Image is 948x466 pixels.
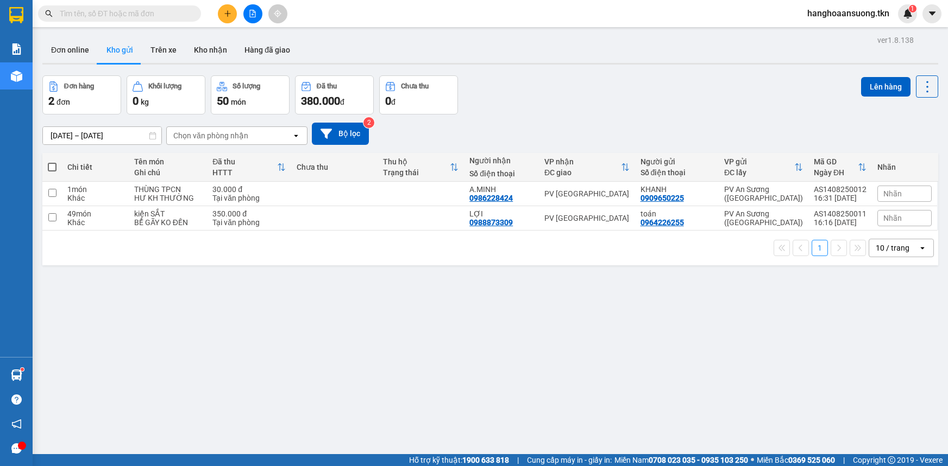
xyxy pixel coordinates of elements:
button: Số lượng50món [211,75,290,114]
div: Chi tiết [67,163,123,171]
button: Trên xe [142,37,185,63]
div: 0909650225 [641,194,684,202]
div: Mã GD [814,157,858,166]
button: plus [218,4,237,23]
div: A.MINH [469,185,533,194]
span: đ [340,98,344,106]
span: search [45,10,53,17]
button: Đơn online [42,37,98,63]
sup: 1 [909,5,916,12]
div: KHANH [641,185,713,194]
div: 30.000 đ [212,185,285,194]
span: đ [391,98,395,106]
th: Toggle SortBy [207,153,291,182]
div: 350.000 đ [212,209,285,218]
div: Người nhận [469,156,533,165]
span: Nhãn [883,189,902,198]
span: Nhãn [883,214,902,222]
div: LỢI [469,209,533,218]
th: Toggle SortBy [378,153,464,182]
div: ĐC lấy [724,168,794,177]
div: AS1408250011 [814,209,867,218]
div: Khác [67,194,123,202]
div: ver 1.8.138 [877,34,914,46]
button: Lên hàng [861,77,911,97]
button: Chưa thu0đ [379,75,458,114]
div: 16:31 [DATE] [814,194,867,202]
div: PV An Sương ([GEOGRAPHIC_DATA]) [724,209,803,227]
div: Ghi chú [134,168,202,177]
th: Toggle SortBy [539,153,635,182]
div: Nhãn [877,163,932,171]
div: Tên món [134,157,202,166]
div: Ngày ĐH [814,168,858,177]
div: PV [GEOGRAPHIC_DATA] [544,214,630,222]
button: file-add [243,4,262,23]
div: Người gửi [641,157,713,166]
span: hanghoaansuong.tkn [799,7,898,20]
sup: 2 [363,117,374,128]
div: toán [641,209,713,218]
span: question-circle [11,394,22,405]
div: Trạng thái [383,168,450,177]
span: notification [11,419,22,429]
input: Tìm tên, số ĐT hoặc mã đơn [60,8,188,20]
button: Khối lượng0kg [127,75,205,114]
span: Miền Nam [614,454,748,466]
div: Khối lượng [148,82,181,90]
img: solution-icon [11,43,22,55]
span: file-add [249,10,256,17]
span: plus [224,10,231,17]
span: đơn [56,98,70,106]
svg: open [918,244,927,252]
div: Đã thu [212,157,277,166]
img: icon-new-feature [903,9,913,18]
th: Toggle SortBy [719,153,808,182]
div: HTTT [212,168,277,177]
div: VP gửi [724,157,794,166]
span: 1 [911,5,914,12]
span: kg [141,98,149,106]
div: Số lượng [233,82,260,90]
div: Số điện thoại [641,168,713,177]
div: Thu hộ [383,157,450,166]
button: Bộ lọc [312,123,369,145]
div: HƯ KH THƯỜNG [134,194,202,202]
span: aim [274,10,281,17]
div: 0986228424 [469,194,513,202]
div: Đơn hàng [64,82,94,90]
button: caret-down [922,4,941,23]
div: Khác [67,218,123,227]
span: caret-down [927,9,937,18]
div: BỂ GÃY KO ĐỀN [134,218,202,227]
strong: 1900 633 818 [462,456,509,464]
th: Toggle SortBy [808,153,872,182]
span: 50 [217,94,229,107]
span: message [11,443,22,454]
strong: 0708 023 035 - 0935 103 250 [649,456,748,464]
span: | [517,454,519,466]
img: warehouse-icon [11,369,22,381]
div: AS1408250012 [814,185,867,194]
button: Đơn hàng2đơn [42,75,121,114]
div: kiện SẮT [134,209,202,218]
span: ⚪️ [751,458,754,462]
div: Tại văn phòng [212,194,285,202]
div: PV An Sương ([GEOGRAPHIC_DATA]) [724,185,803,202]
div: Đã thu [317,82,337,90]
div: 49 món [67,209,123,218]
div: PV [GEOGRAPHIC_DATA] [544,189,630,198]
img: logo-vxr [9,7,23,23]
span: Hỗ trợ kỹ thuật: [409,454,509,466]
img: warehouse-icon [11,71,22,82]
span: Miền Bắc [757,454,835,466]
div: ĐC giao [544,168,621,177]
span: copyright [888,456,895,464]
div: THÙNG TPCN [134,185,202,194]
button: Hàng đã giao [236,37,299,63]
button: 1 [812,240,828,256]
div: Số điện thoại [469,169,533,178]
span: 0 [385,94,391,107]
div: 0988873309 [469,218,513,227]
span: 380.000 [301,94,340,107]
